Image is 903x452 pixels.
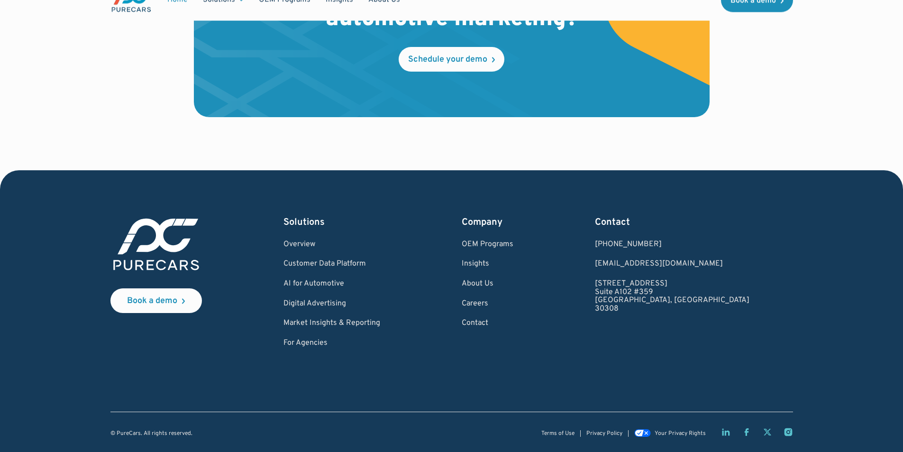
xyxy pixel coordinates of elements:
[283,216,380,229] div: Solutions
[462,260,513,268] a: Insights
[462,280,513,288] a: About Us
[462,240,513,249] a: OEM Programs
[283,280,380,288] a: AI for Automotive
[763,427,772,437] a: Twitter X page
[784,427,793,437] a: Instagram page
[595,216,749,229] div: Contact
[655,431,706,437] div: Your Privacy Rights
[462,300,513,308] a: Careers
[283,319,380,328] a: Market Insights & Reporting
[408,55,487,64] div: Schedule your demo
[283,300,380,308] a: Digital Advertising
[462,216,513,229] div: Company
[541,431,575,437] a: Terms of Use
[399,47,504,72] a: Schedule your demo
[462,319,513,328] a: Contact
[283,240,380,249] a: Overview
[283,260,380,268] a: Customer Data Platform
[721,427,730,437] a: LinkedIn page
[586,431,622,437] a: Privacy Policy
[634,430,705,437] a: Your Privacy Rights
[127,297,177,305] div: Book a demo
[283,339,380,348] a: For Agencies
[110,431,192,437] div: © PureCars. All rights reserved.
[595,260,749,268] a: Email us
[110,216,202,273] img: purecars logo
[742,427,751,437] a: Facebook page
[595,240,749,249] div: [PHONE_NUMBER]
[110,288,202,313] a: Book a demo
[595,280,749,313] a: [STREET_ADDRESS]Suite A102 #359[GEOGRAPHIC_DATA], [GEOGRAPHIC_DATA]30308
